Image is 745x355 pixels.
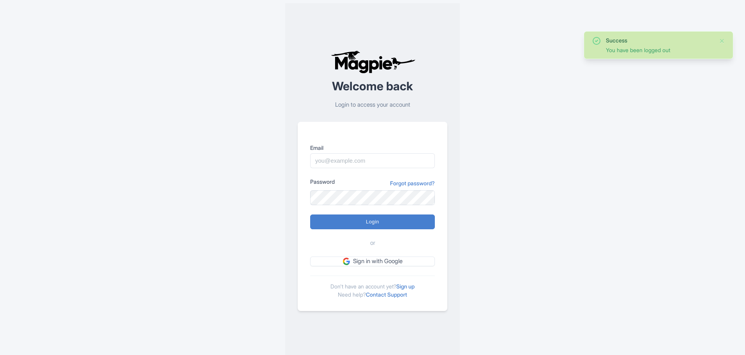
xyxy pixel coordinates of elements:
[366,291,407,298] a: Contact Support
[329,50,417,74] img: logo-ab69f6fb50320c5b225c76a69d11143b.png
[343,258,350,265] img: google.svg
[310,214,435,229] input: Login
[310,257,435,266] a: Sign in with Google
[310,276,435,299] div: Don't have an account yet? Need help?
[310,153,435,168] input: you@example.com
[298,100,447,109] p: Login to access your account
[390,179,435,187] a: Forgot password?
[310,177,335,186] label: Password
[396,283,415,290] a: Sign up
[606,36,713,44] div: Success
[298,80,447,93] h2: Welcome back
[719,36,725,46] button: Close
[310,144,435,152] label: Email
[606,46,713,54] div: You have been logged out
[370,239,375,248] span: or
